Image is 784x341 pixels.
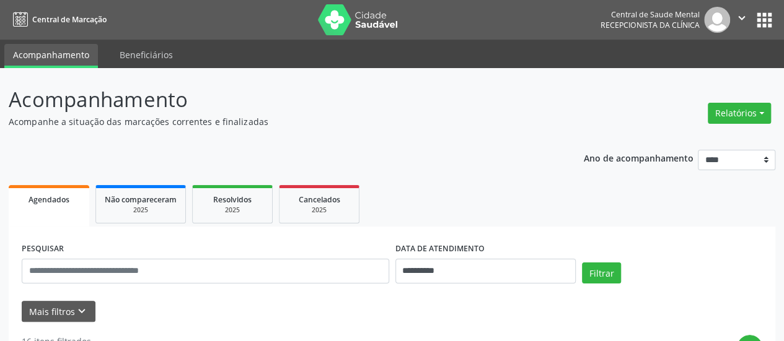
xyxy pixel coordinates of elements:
[111,44,182,66] a: Beneficiários
[601,9,700,20] div: Central de Saude Mental
[4,44,98,68] a: Acompanhamento
[299,194,340,205] span: Cancelados
[9,115,545,128] p: Acompanhe a situação das marcações correntes e finalizadas
[32,14,107,25] span: Central de Marcação
[201,205,263,215] div: 2025
[582,262,621,283] button: Filtrar
[105,205,177,215] div: 2025
[704,7,730,33] img: img
[754,9,775,31] button: apps
[105,194,177,205] span: Não compareceram
[213,194,252,205] span: Resolvidos
[29,194,69,205] span: Agendados
[75,304,89,318] i: keyboard_arrow_down
[708,103,771,124] button: Relatórios
[22,240,64,259] label: PESQUISAR
[735,11,749,25] i: 
[9,84,545,115] p: Acompanhamento
[601,20,700,30] span: Recepcionista da clínica
[584,150,694,165] p: Ano de acompanhamento
[730,7,754,33] button: 
[9,9,107,30] a: Central de Marcação
[395,240,485,259] label: DATA DE ATENDIMENTO
[22,301,95,322] button: Mais filtroskeyboard_arrow_down
[288,205,350,215] div: 2025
